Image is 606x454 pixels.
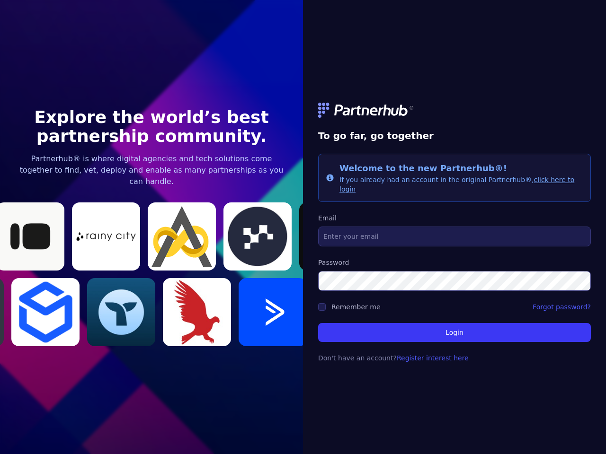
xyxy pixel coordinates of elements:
a: Register interest here [397,354,469,362]
h1: To go far, go together [318,129,591,142]
span: Welcome to the new Partnerhub®! [339,163,507,173]
button: Login [318,323,591,342]
label: Email [318,213,591,223]
h1: Explore the world’s best partnership community. [15,108,288,146]
input: Enter your email [318,227,591,246]
div: If you already had an account in the original Partnerhub®, [339,162,583,194]
label: Remember me [331,303,381,311]
a: Forgot password? [533,302,591,312]
p: Don't have an account? [318,353,591,363]
img: logo [318,103,415,118]
label: Password [318,258,591,267]
p: Partnerhub® is where digital agencies and tech solutions come together to find, vet, deploy and e... [15,153,288,187]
